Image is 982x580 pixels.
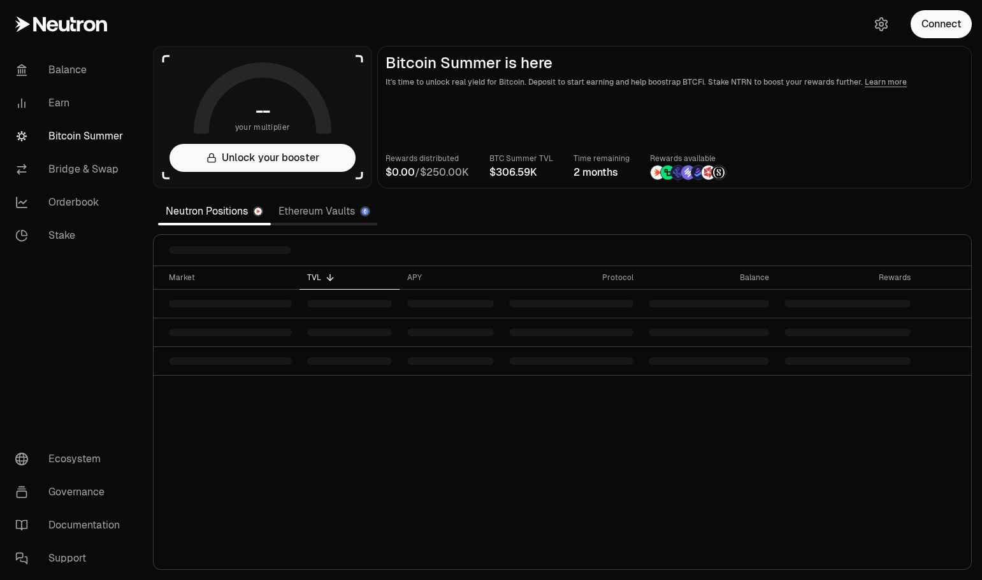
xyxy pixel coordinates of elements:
[865,77,907,87] a: Learn more
[386,165,469,180] div: /
[671,166,685,180] img: EtherFi Points
[702,166,716,180] img: Mars Fragments
[5,53,138,87] a: Balance
[170,144,356,172] button: Unlock your booster
[386,54,964,72] h2: Bitcoin Summer is here
[5,153,138,186] a: Bridge & Swap
[361,208,369,215] img: Ethereum Logo
[784,272,911,283] div: Rewards
[158,199,271,224] a: Neutron Positions
[407,272,494,283] div: APY
[5,87,138,120] a: Earn
[169,272,292,283] div: Market
[5,542,138,575] a: Support
[712,166,726,180] img: Structured Points
[574,152,630,165] p: Time remaining
[650,152,726,165] p: Rewards available
[235,121,291,134] span: your multiplier
[5,476,138,509] a: Governance
[651,166,665,180] img: NTRN
[649,272,769,283] div: Balance
[661,166,675,180] img: Lombard Lux
[271,199,378,224] a: Ethereum Vaults
[256,101,270,121] h1: --
[5,442,138,476] a: Ecosystem
[254,208,262,215] img: Neutron Logo
[5,509,138,542] a: Documentation
[5,120,138,153] a: Bitcoin Summer
[307,272,392,283] div: TVL
[5,186,138,219] a: Orderbook
[509,272,634,283] div: Protocol
[386,76,964,88] p: It's time to unlock real yield for Bitcoin. Deposit to start earning and help boostrap BTCFi. Sta...
[681,166,695,180] img: Solv Points
[691,166,705,180] img: Bedrock Diamonds
[5,219,138,252] a: Stake
[574,165,630,180] div: 2 months
[489,152,553,165] p: BTC Summer TVL
[911,10,972,38] button: Connect
[386,152,469,165] p: Rewards distributed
